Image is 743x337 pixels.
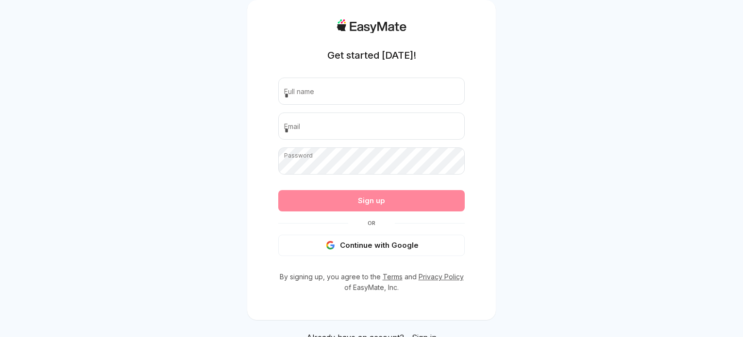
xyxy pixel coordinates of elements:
a: Privacy Policy [419,273,464,281]
button: Continue with Google [278,235,465,256]
a: Terms [383,273,403,281]
span: Or [348,219,395,227]
p: By signing up, you agree to the and of EasyMate, Inc. [278,272,465,293]
h1: Get started [DATE]! [327,48,416,62]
